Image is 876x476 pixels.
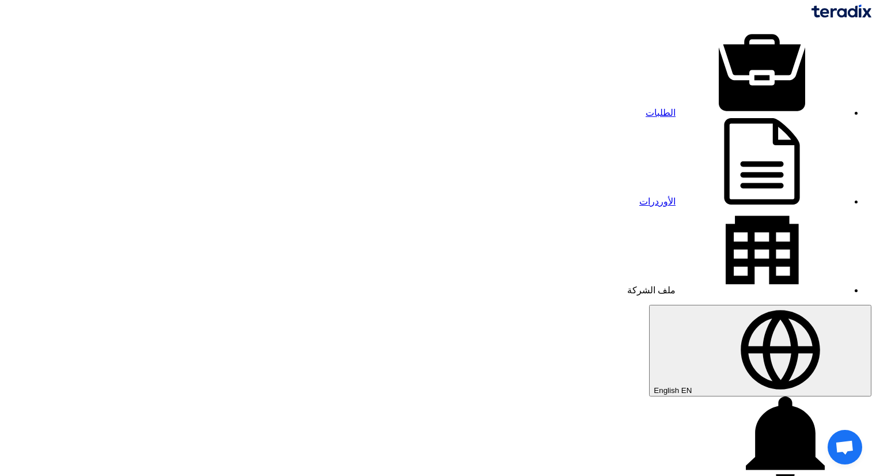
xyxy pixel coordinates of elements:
[811,5,871,18] img: Teradix logo
[654,386,679,395] span: English
[828,430,862,464] a: Open chat
[681,386,692,395] span: EN
[639,197,848,206] a: الأوردرات
[646,108,848,118] a: الطلبات
[649,305,871,396] button: English EN
[627,285,848,295] a: ملف الشركة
